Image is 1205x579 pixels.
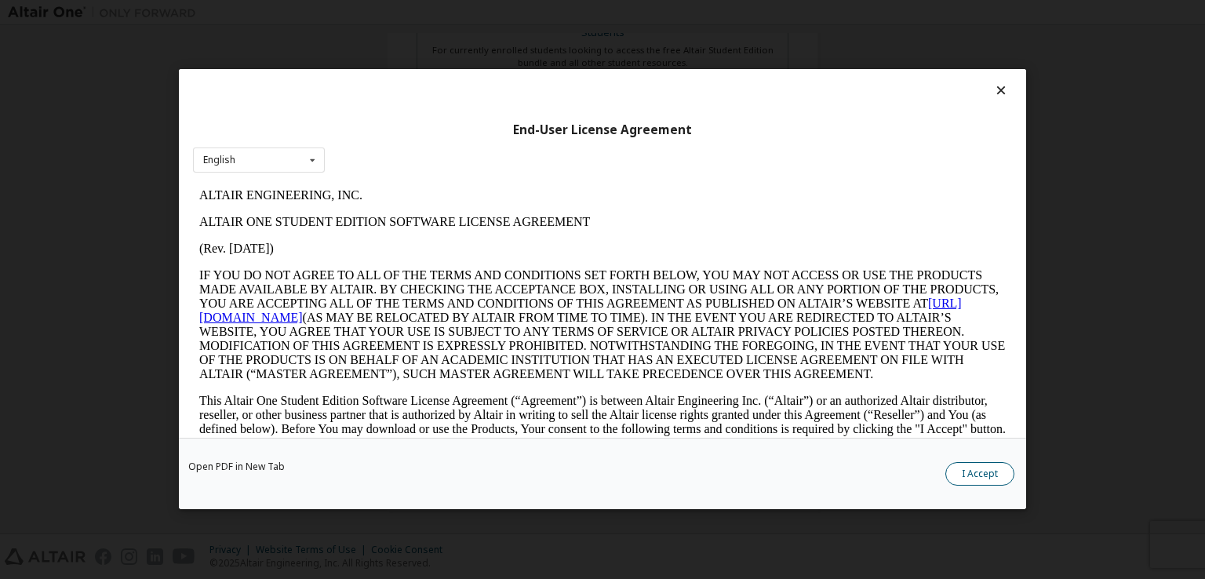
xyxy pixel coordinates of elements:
[6,6,813,20] p: ALTAIR ENGINEERING, INC.
[6,212,813,268] p: This Altair One Student Edition Software License Agreement (“Agreement”) is between Altair Engine...
[193,122,1012,138] div: End-User License Agreement
[6,115,769,142] a: [URL][DOMAIN_NAME]
[6,60,813,74] p: (Rev. [DATE])
[203,155,235,165] div: English
[6,33,813,47] p: ALTAIR ONE STUDENT EDITION SOFTWARE LICENSE AGREEMENT
[945,463,1014,486] button: I Accept
[6,86,813,199] p: IF YOU DO NOT AGREE TO ALL OF THE TERMS AND CONDITIONS SET FORTH BELOW, YOU MAY NOT ACCESS OR USE...
[188,463,285,472] a: Open PDF in New Tab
